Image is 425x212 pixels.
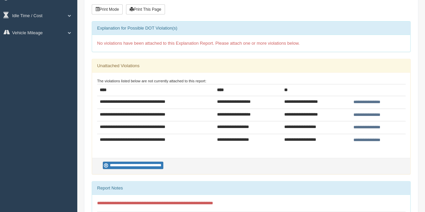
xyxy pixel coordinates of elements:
button: Print Mode [92,4,123,14]
div: Report Notes [92,181,410,195]
button: Print This Page [126,4,165,14]
div: Unattached Violations [92,59,410,73]
div: Explanation for Possible DOT Violation(s) [92,22,410,35]
span: No violations have been attached to this Explanation Report. Please attach one or more violations... [97,41,300,46]
small: The violations listed below are not currently attached to this report: [97,79,206,83]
